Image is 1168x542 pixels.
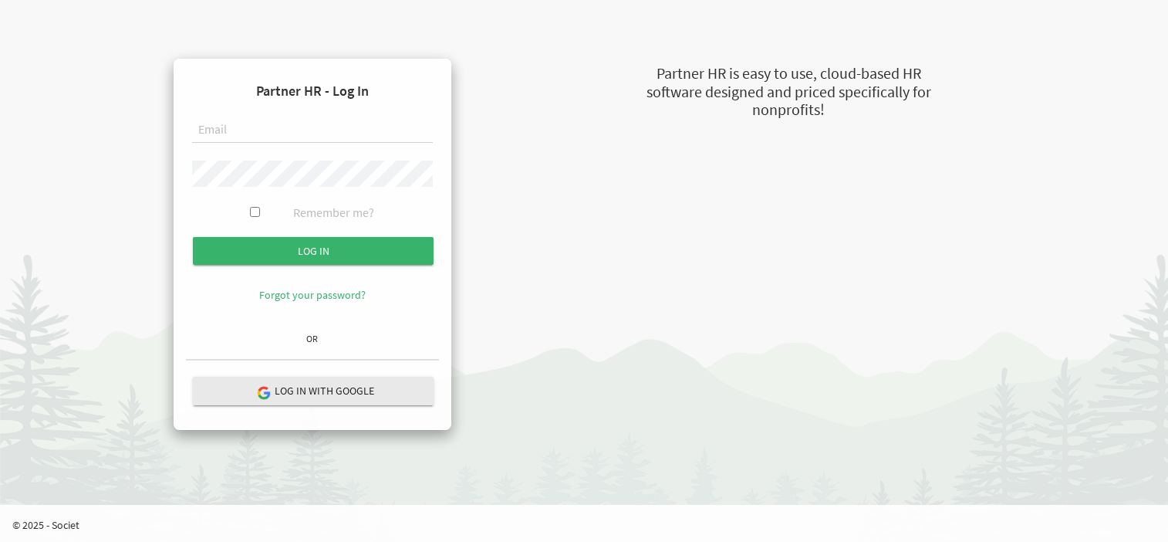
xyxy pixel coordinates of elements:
[192,117,433,144] input: Email
[193,377,434,405] button: Log in with Google
[12,517,1168,533] p: © 2025 - Societ
[256,385,270,399] img: google-logo.png
[569,99,1008,121] div: nonprofits!
[293,204,374,222] label: Remember me?
[569,63,1008,85] div: Partner HR is easy to use, cloud-based HR
[259,288,366,302] a: Forgot your password?
[193,237,434,265] input: Log in
[186,334,439,344] h6: OR
[186,71,439,111] h4: Partner HR - Log In
[569,81,1008,103] div: software designed and priced specifically for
